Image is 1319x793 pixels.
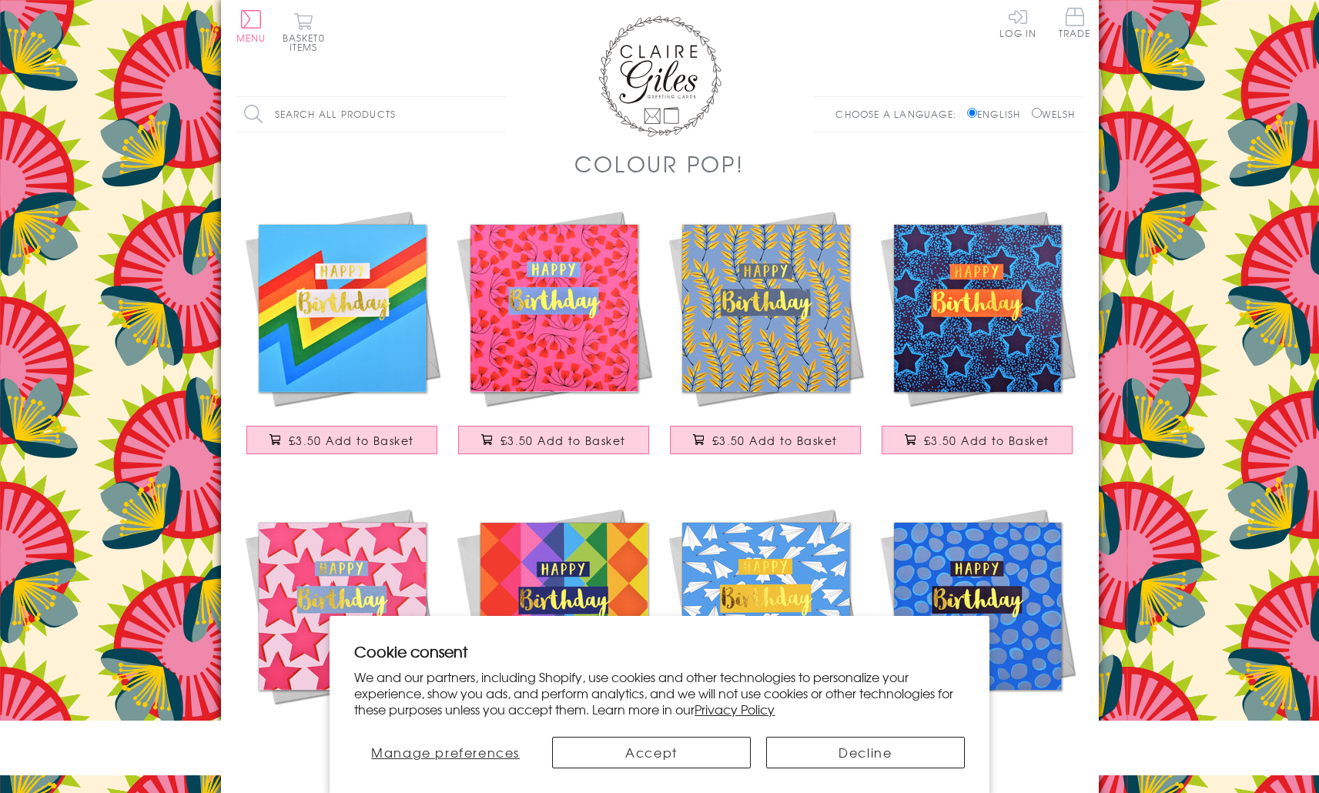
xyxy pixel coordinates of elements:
input: Search all products [236,97,506,132]
a: Birthday Card, Dots, Happy Birthday, text foiled in shiny gold £3.50 Add to Basket [872,500,1083,768]
p: We and our partners, including Shopify, use cookies and other technologies to personalize your ex... [354,669,965,717]
span: Trade [1059,8,1091,38]
p: Choose a language: [835,107,964,121]
button: Manage preferences [354,737,537,768]
h1: Colour POP! [574,148,744,179]
button: Accept [552,737,751,768]
button: Basket0 items [283,12,325,52]
span: Manage preferences [371,743,520,761]
a: Birthday Card, Paper Planes, Happy Birthday, text foiled in shiny gold £3.50 Add to Basket [660,500,872,768]
span: £3.50 Add to Basket [712,433,838,448]
a: Trade [1059,8,1091,41]
span: £3.50 Add to Basket [500,433,626,448]
img: Birthday Card, Dots, Happy Birthday, text foiled in shiny gold [872,500,1083,712]
label: English [967,107,1028,121]
button: Decline [766,737,965,768]
a: Birthday Card, Leaves, Happy Birthday, text foiled in shiny gold £3.50 Add to Basket [660,202,872,470]
span: 0 items [290,31,325,54]
button: £3.50 Add to Basket [246,426,437,454]
button: Menu [236,10,266,42]
a: Log In [999,8,1036,38]
h2: Cookie consent [354,641,965,662]
a: Birthday Card, Blue Stars, Happy Birthday, text foiled in shiny gold £3.50 Add to Basket [872,202,1083,470]
a: Birthday Card, Colour Bolt, Happy Birthday, text foiled in shiny gold £3.50 Add to Basket [236,202,448,470]
a: Birthday Card, Pink Stars, Happy Birthday, text foiled in shiny gold £3.50 Add to Basket [236,500,448,768]
input: English [967,108,977,118]
a: Privacy Policy [695,700,775,718]
button: £3.50 Add to Basket [882,426,1073,454]
label: Welsh [1032,107,1076,121]
a: Birthday Card, Pink Flowers, Happy Birthday, text foiled in shiny gold £3.50 Add to Basket [448,202,660,470]
button: £3.50 Add to Basket [670,426,861,454]
span: £3.50 Add to Basket [289,433,414,448]
img: Claire Giles Greetings Cards [598,15,721,137]
input: Welsh [1032,108,1042,118]
img: Birthday Card, Paper Planes, Happy Birthday, text foiled in shiny gold [660,500,872,712]
a: Birthday Card, Colour Diamonds, Happy Birthday, text foiled in shiny gold £3.50 Add to Basket [448,500,660,768]
img: Birthday Card, Colour Bolt, Happy Birthday, text foiled in shiny gold [236,202,448,414]
img: Birthday Card, Blue Stars, Happy Birthday, text foiled in shiny gold [872,202,1083,414]
img: Birthday Card, Colour Diamonds, Happy Birthday, text foiled in shiny gold [448,500,660,712]
img: Birthday Card, Pink Flowers, Happy Birthday, text foiled in shiny gold [448,202,660,414]
button: £3.50 Add to Basket [458,426,649,454]
img: Birthday Card, Leaves, Happy Birthday, text foiled in shiny gold [660,202,872,414]
span: Menu [236,31,266,45]
img: Birthday Card, Pink Stars, Happy Birthday, text foiled in shiny gold [236,500,448,712]
input: Search [490,97,506,132]
span: £3.50 Add to Basket [924,433,1050,448]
